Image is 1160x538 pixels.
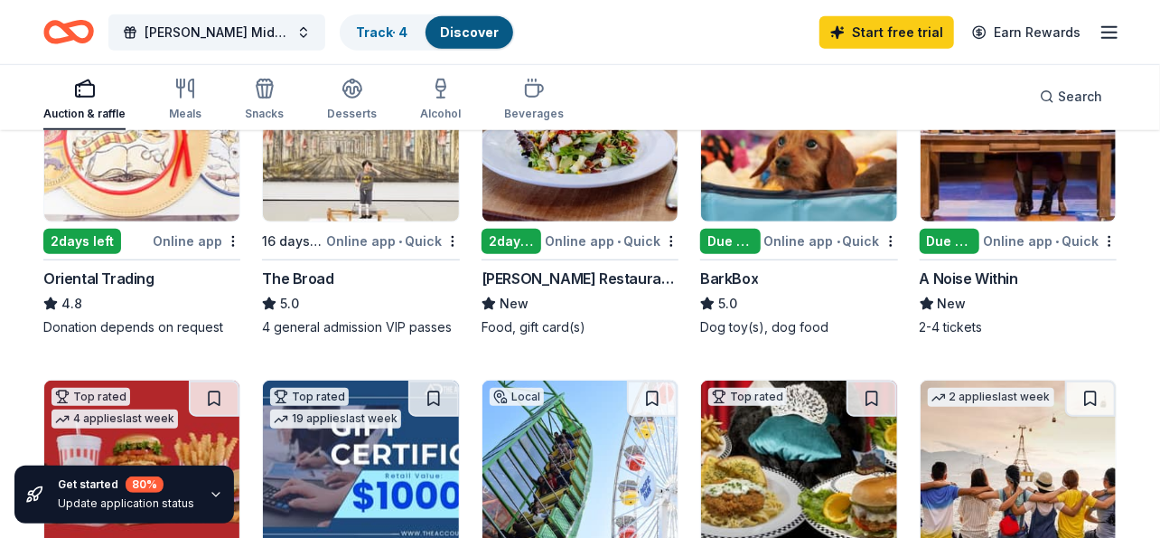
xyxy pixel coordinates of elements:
[482,229,541,254] div: 2 days left
[270,410,401,429] div: 19 applies last week
[263,50,458,222] img: Image for The Broad
[44,50,239,222] img: Image for Oriental Trading
[920,268,1018,289] div: A Noise Within
[245,71,284,130] button: Snacks
[837,234,840,249] span: •
[58,496,194,511] div: Update application status
[819,16,954,49] a: Start free trial
[1055,234,1059,249] span: •
[280,293,299,315] span: 5.0
[262,231,322,252] div: 16 days left
[983,230,1117,252] div: Online app Quick
[920,229,979,254] div: Due [DATE]
[504,71,564,130] button: Beverages
[490,388,544,406] div: Local
[326,230,460,252] div: Online app Quick
[961,16,1091,49] a: Earn Rewards
[700,229,760,254] div: Due [DATE]
[700,268,758,289] div: BarkBox
[270,388,349,406] div: Top rated
[920,49,1117,336] a: Image for A Noise Within1 applylast weekLocalDue [DATE]Online app•QuickA Noise WithinNew2-4 tickets
[420,107,461,121] div: Alcohol
[420,71,461,130] button: Alcohol
[169,107,201,121] div: Meals
[500,293,529,315] span: New
[340,14,515,51] button: Track· 4Discover
[701,50,896,222] img: Image for BarkBox
[245,107,284,121] div: Snacks
[61,293,82,315] span: 4.8
[43,229,121,254] div: 2 days left
[700,49,897,336] a: Image for BarkBoxTop rated13 applieslast weekDue [DATE]Online app•QuickBarkBox5.0Dog toy(s), dog ...
[43,49,240,336] a: Image for Oriental TradingTop rated8 applieslast week2days leftOnline appOriental Trading4.8Donat...
[482,49,678,336] a: Image for Cameron Mitchell Restaurants5 applieslast week2days leftOnline app•Quick[PERSON_NAME] R...
[145,22,289,43] span: [PERSON_NAME] Middle School fall Show
[928,388,1054,407] div: 2 applies last week
[482,268,678,289] div: [PERSON_NAME] Restaurants
[617,234,621,249] span: •
[938,293,967,315] span: New
[921,50,1116,222] img: Image for A Noise Within
[920,318,1117,336] div: 2-4 tickets
[708,388,787,406] div: Top rated
[1058,86,1102,108] span: Search
[1025,79,1117,115] button: Search
[126,477,164,493] div: 80 %
[700,318,897,336] div: Dog toy(s), dog food
[51,388,130,406] div: Top rated
[58,477,194,493] div: Get started
[440,24,499,40] a: Discover
[169,71,201,130] button: Meals
[482,318,678,336] div: Food, gift card(s)
[43,318,240,336] div: Donation depends on request
[43,71,126,130] button: Auction & raffle
[43,11,94,53] a: Home
[51,410,178,429] div: 4 applies last week
[764,230,898,252] div: Online app Quick
[545,230,678,252] div: Online app Quick
[43,107,126,121] div: Auction & raffle
[356,24,407,40] a: Track· 4
[482,50,678,222] img: Image for Cameron Mitchell Restaurants
[262,49,459,336] a: Image for The BroadTop ratedLocal16 days leftOnline app•QuickThe Broad5.04 general admission VIP ...
[262,318,459,336] div: 4 general admission VIP passes
[327,107,377,121] div: Desserts
[504,107,564,121] div: Beverages
[43,268,154,289] div: Oriental Trading
[327,71,377,130] button: Desserts
[718,293,737,315] span: 5.0
[153,230,240,252] div: Online app
[262,268,333,289] div: The Broad
[398,234,402,249] span: •
[108,14,325,51] button: [PERSON_NAME] Middle School fall Show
